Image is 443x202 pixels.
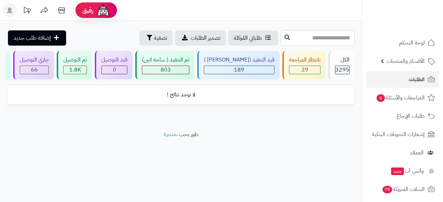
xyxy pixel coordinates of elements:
[372,129,425,139] span: إشعارات التحويلات البنكية
[96,3,110,17] img: ai-face.png
[399,38,425,48] span: لوحة التحكم
[134,51,196,79] a: تم التنفيذ ( ساحة اتين) 803
[382,184,425,194] span: السلات المتروكة
[391,167,404,175] span: جديد
[13,34,51,42] span: إضافة طلب جديد
[161,66,171,74] span: 803
[366,126,439,143] a: إشعارات التحويلات البنكية
[55,51,93,79] a: تم التوصيل 1.8K
[20,66,48,74] div: 66
[366,71,439,88] a: الطلبات
[390,166,424,176] span: وآتس آب
[409,75,425,84] span: الطلبات
[366,144,439,161] a: العملاء
[164,130,176,138] a: متجرة
[142,56,189,64] div: تم التنفيذ ( ساحة اتين)
[69,66,81,74] span: 1.8K
[154,34,167,42] span: تصفية
[410,148,424,157] span: العملاء
[82,6,93,15] span: رفيق
[366,108,439,124] a: طلبات الإرجاع
[12,51,55,79] a: جاري التوصيل 66
[139,30,173,46] button: تصفية
[196,51,281,79] a: قيد التنفيذ ([PERSON_NAME] ) 189
[234,34,262,42] span: طلباتي المُوكلة
[64,66,87,74] div: 1797
[335,66,349,74] span: 3295
[31,66,38,74] span: 66
[234,66,244,74] span: 189
[63,56,87,64] div: تم التوصيل
[228,30,278,46] a: طلباتي المُوكلة
[102,66,127,74] div: 0
[366,35,439,51] a: لوحة التحكم
[376,93,425,103] span: المراجعات والأسئلة
[289,56,320,64] div: بانتظار المراجعة
[20,56,49,64] div: جاري التوصيل
[204,66,274,74] div: 189
[7,85,354,104] td: لا توجد نتائج !
[204,56,274,64] div: قيد التنفيذ ([PERSON_NAME] )
[387,56,425,66] span: الأقسام والمنتجات
[377,94,385,102] span: 6
[382,186,392,193] span: 79
[18,3,36,19] a: تحديثات المنصة
[113,66,116,74] span: 0
[397,111,425,121] span: طلبات الإرجاع
[366,89,439,106] a: المراجعات والأسئلة6
[101,56,127,64] div: قيد التوصيل
[289,66,320,74] div: 29
[366,163,439,179] a: وآتس آبجديد
[175,30,226,46] a: تصدير الطلبات
[142,66,189,74] div: 803
[327,51,356,79] a: الكل3295
[301,66,308,74] span: 29
[366,181,439,198] a: السلات المتروكة79
[281,51,327,79] a: بانتظار المراجعة 29
[8,30,66,46] a: إضافة طلب جديد
[191,34,220,42] span: تصدير الطلبات
[335,56,350,64] div: الكل
[93,51,134,79] a: قيد التوصيل 0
